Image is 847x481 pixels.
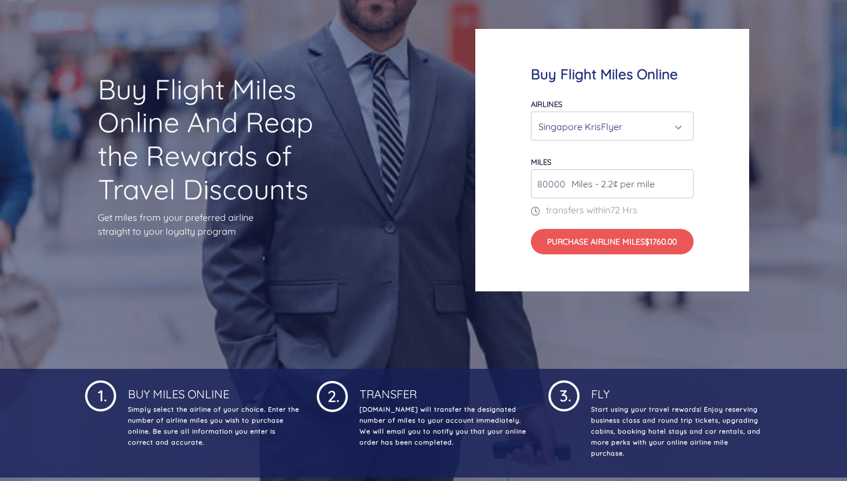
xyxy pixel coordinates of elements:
label: Airlines [531,99,562,109]
img: 1 [317,378,348,412]
span: $1760.00 [645,236,677,247]
h4: Transfer [357,378,531,401]
h4: Buy Miles Online [126,378,299,401]
span: 72 Hrs [610,204,637,216]
button: Singapore KrisFlyer [531,112,694,140]
p: transfers within [531,203,694,217]
h4: Buy Flight Miles Online [531,66,694,83]
img: 1 [548,378,580,412]
h1: Buy Flight Miles Online And Reap the Rewards of Travel Discounts [98,73,325,206]
label: miles [531,157,551,166]
img: 1 [85,378,116,412]
span: Miles - 2.2¢ per mile [566,177,655,191]
h4: Fly [589,378,762,401]
button: Purchase Airline Miles$1760.00 [531,229,694,254]
p: Start using your travel rewards! Enjoy reserving business class and round trip tickets, upgrading... [589,404,762,459]
p: Get miles from your preferred airline straight to your loyalty program [98,210,325,238]
div: Singapore KrisFlyer [538,116,679,138]
p: Simply select the airline of your choice. Enter the number of airline miles you wish to purchase ... [126,404,299,448]
p: [DOMAIN_NAME] will transfer the designated number of miles to your account immediately. We will e... [357,404,531,448]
